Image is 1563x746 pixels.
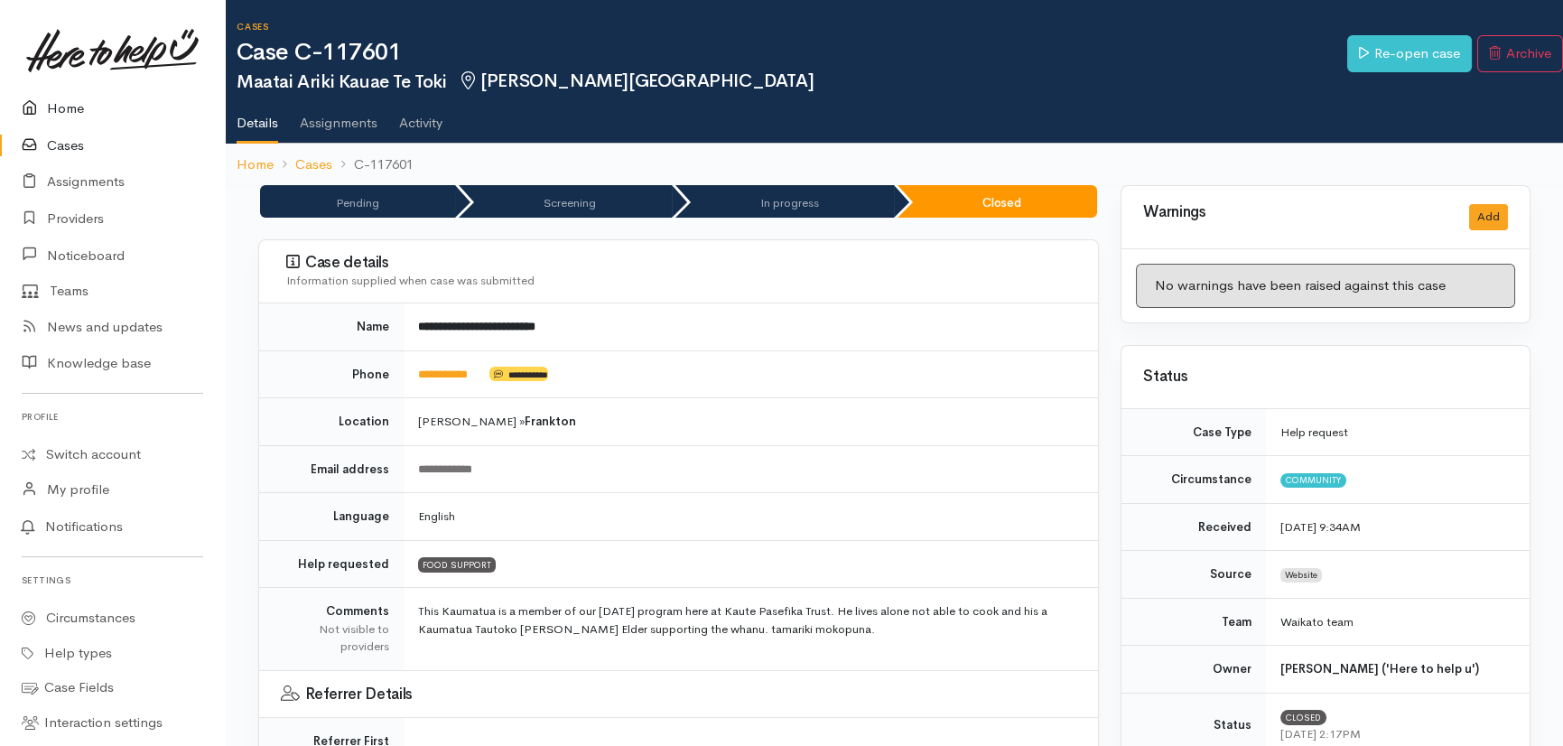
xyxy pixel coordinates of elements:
h3: Referrer Details [281,685,1076,704]
div: No warnings have been raised against this case [1136,264,1515,308]
h1: Case C-117601 [237,40,1347,66]
li: C-117601 [332,154,414,175]
h3: Warnings [1143,204,1447,221]
td: Owner [1121,646,1266,694]
div: Not visible to providers [281,620,389,656]
td: Language [259,493,404,541]
td: Received [1121,503,1266,551]
li: Pending [260,185,455,218]
td: Help requested [259,540,404,588]
b: [PERSON_NAME] ('Here to help u') [1280,661,1479,676]
span: Closed [1280,710,1326,724]
h6: Settings [22,568,203,592]
td: Location [259,398,404,446]
span: [PERSON_NAME] » [418,414,576,429]
td: Phone [259,350,404,398]
span: [PERSON_NAME][GEOGRAPHIC_DATA] [458,70,814,92]
td: English [404,493,1098,541]
div: [DATE] 2:17PM [1280,725,1508,743]
h2: Maatai Ariki Kauae Te Toki [237,71,1347,92]
nav: breadcrumb [226,144,1563,186]
td: Team [1121,598,1266,646]
span: Waikato team [1280,614,1354,629]
td: Case Type [1121,409,1266,456]
a: Details [237,91,278,144]
button: Archive [1477,35,1563,72]
h3: Case details [286,254,1076,272]
td: Comments [259,588,404,671]
a: Home [237,154,274,175]
li: In progress [675,185,895,218]
a: Assignments [300,91,377,142]
h3: Status [1143,368,1508,386]
td: Source [1121,551,1266,599]
time: [DATE] 9:34AM [1280,519,1361,535]
span: Website [1280,568,1322,583]
td: Circumstance [1121,456,1266,504]
span: Community [1280,473,1346,488]
a: Cases [295,154,332,175]
td: Email address [259,445,404,493]
a: Activity [399,91,442,142]
td: Help request [1266,409,1530,456]
span: FOOD SUPPORT [418,557,496,572]
h6: Cases [237,22,1347,32]
h6: Profile [22,405,203,429]
li: Closed [898,185,1097,218]
td: Name [259,303,404,350]
td: This Kaumatua is a member of our [DATE] program here at Kaute Pasefika Trust. He lives alone not ... [404,588,1098,671]
li: Screening [459,185,672,218]
a: Re-open case [1347,35,1472,72]
div: Information supplied when case was submitted [286,272,1076,290]
b: Frankton [525,414,576,429]
button: Add [1469,204,1508,230]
